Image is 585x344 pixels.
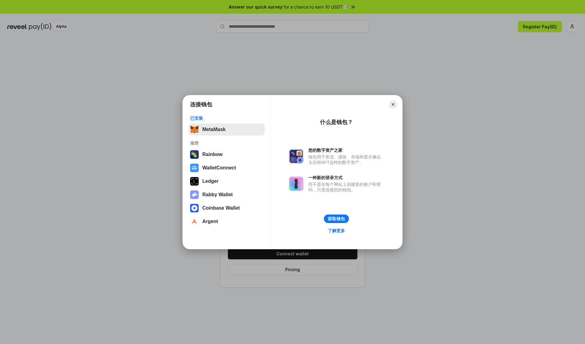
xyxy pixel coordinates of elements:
[190,217,199,226] img: svg+xml,%3Csvg%20width%3D%2228%22%20height%3D%2228%22%20viewBox%3D%220%200%2028%2028%22%20fill%3D...
[190,140,263,146] div: 推荐
[190,177,199,186] img: svg+xml,%3Csvg%20xmlns%3D%22http%3A%2F%2Fwww.w3.org%2F2000%2Fsvg%22%20width%3D%2228%22%20height%3...
[202,127,225,132] div: MetaMask
[188,162,265,174] button: WalletConnect
[202,192,233,197] div: Rabby Wallet
[190,164,199,172] img: svg+xml,%3Csvg%20width%3D%2228%22%20height%3D%2228%22%20viewBox%3D%220%200%2028%2028%22%20fill%3D...
[188,215,265,228] button: Argent
[328,216,345,222] div: 获取钱包
[308,154,384,165] div: 钱包用于发送、接收、存储和显示像以太坊和NFT这样的数字资产。
[190,125,199,134] img: svg+xml,%3Csvg%20fill%3D%22none%22%20height%3D%2233%22%20viewBox%3D%220%200%2035%2033%22%20width%...
[190,101,212,108] h1: 连接钱包
[190,204,199,212] img: svg+xml,%3Csvg%20width%3D%2228%22%20height%3D%2228%22%20viewBox%3D%220%200%2028%2028%22%20fill%3D...
[190,150,199,159] img: svg+xml,%3Csvg%20width%3D%22120%22%20height%3D%22120%22%20viewBox%3D%220%200%20120%20120%22%20fil...
[188,175,265,187] button: Ledger
[202,165,236,171] div: WalletConnect
[308,175,384,180] div: 一种新的登录方式
[320,119,353,126] div: 什么是钱包？
[190,190,199,199] img: svg+xml,%3Csvg%20xmlns%3D%22http%3A%2F%2Fwww.w3.org%2F2000%2Fsvg%22%20fill%3D%22none%22%20viewBox...
[308,147,384,153] div: 您的数字资产之家
[328,228,345,233] div: 了解更多
[324,215,349,223] button: 获取钱包
[308,182,384,193] div: 而不是在每个网站上创建新的账户和密码，只需连接您的钱包。
[202,205,240,211] div: Coinbase Wallet
[202,152,223,157] div: Rainbow
[188,123,265,136] button: MetaMask
[202,179,218,184] div: Ledger
[188,202,265,214] button: Coinbase Wallet
[389,100,397,109] button: Close
[289,176,303,191] img: svg+xml,%3Csvg%20xmlns%3D%22http%3A%2F%2Fwww.w3.org%2F2000%2Fsvg%22%20fill%3D%22none%22%20viewBox...
[190,115,263,121] div: 已安装
[289,149,303,164] img: svg+xml,%3Csvg%20xmlns%3D%22http%3A%2F%2Fwww.w3.org%2F2000%2Fsvg%22%20fill%3D%22none%22%20viewBox...
[188,189,265,201] button: Rabby Wallet
[324,227,349,235] a: 了解更多
[202,219,218,224] div: Argent
[188,148,265,161] button: Rainbow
